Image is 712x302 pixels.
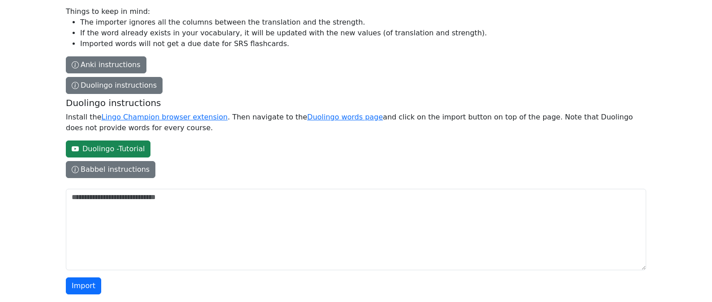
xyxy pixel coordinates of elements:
a: Duolingo -Tutorial [66,140,150,157]
p: Install the . Then navigate to the and click on the import button on top of the page. Note that D... [66,112,643,133]
button: el edificiobuilding5* Word strength is optional. It has to be a number between 0 (new word) and 5... [66,161,155,178]
button: Import [66,277,101,294]
button: el edificiobuilding5* Word strength is optional. It has to be a number between 0 (new word) and 5... [66,77,163,94]
li: Imported words will not get a due date for SRS flashcards. [80,38,646,49]
a: Lingo Champion browser extension [102,113,228,121]
a: Duolingo words page [307,113,383,121]
li: The importer ignores all the columns between the translation and the strength. [80,17,646,28]
li: If the word already exists in your vocabulary, it will be updated with the new values (of transla... [80,28,646,38]
button: el edificiobuilding5* Word strength is optional. It has to be a number between 0 (new word) and 5... [66,56,146,73]
h5: Duolingo instructions [66,98,643,108]
p: Things to keep in mind: [66,6,646,49]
